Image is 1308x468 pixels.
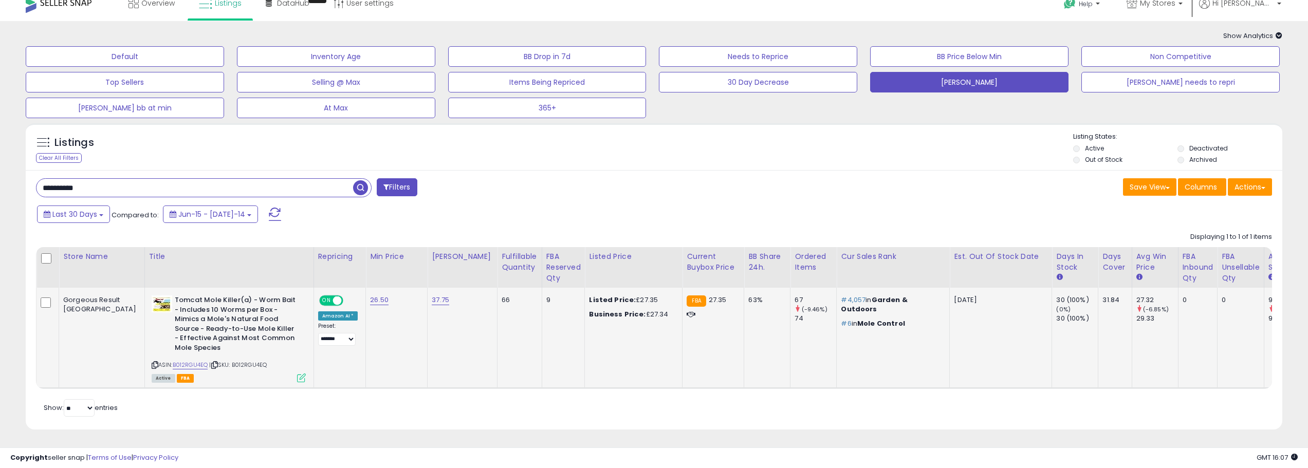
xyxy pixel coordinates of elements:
div: Gorgeous Result [GEOGRAPHIC_DATA] [63,295,137,314]
div: ASIN: [152,295,306,381]
small: Avg Win Price. [1136,273,1143,282]
small: (0%) [1056,305,1071,313]
button: Top Sellers [26,72,224,92]
button: Jun-15 - [DATE]-14 [163,205,258,223]
span: Mole Control [857,319,905,328]
a: B012RGU4EQ [173,361,208,369]
span: Jun-15 - [DATE]-14 [178,209,245,219]
span: Show Analytics [1223,31,1282,41]
a: 26.50 [370,295,389,305]
span: FBA [177,374,194,383]
div: Avg BB Share [1268,251,1306,273]
button: Columns [1178,178,1226,196]
button: Filters [377,178,417,196]
span: Garden & Outdoors [841,295,907,314]
div: Amazon AI * [318,311,358,321]
p: [DATE] [954,295,1044,305]
button: At Max [237,98,435,118]
a: Terms of Use [88,453,132,462]
b: Business Price: [589,309,646,319]
div: Title [149,251,309,262]
span: Columns [1185,182,1217,192]
a: Privacy Policy [133,453,178,462]
button: BB Drop in 7d [448,46,647,67]
div: Displaying 1 to 1 of 1 items [1190,232,1272,242]
button: 365+ [448,98,647,118]
div: £27.34 [589,310,674,319]
label: Archived [1189,155,1217,164]
strong: Copyright [10,453,48,462]
button: 30 Day Decrease [659,72,857,92]
div: Est. Out Of Stock Date [954,251,1047,262]
div: FBA Reserved Qty [546,251,581,284]
button: Items Being Repriced [448,72,647,92]
div: [PERSON_NAME] [432,251,493,262]
div: Avg Win Price [1136,251,1174,273]
button: Actions [1228,178,1272,196]
div: Fulfillable Quantity [502,251,537,273]
div: 67 [795,295,836,305]
div: 30 (100%) [1056,314,1098,323]
button: [PERSON_NAME] needs to repri [1081,72,1280,92]
b: Listed Price: [589,295,636,305]
b: Tomcat Mole Killer(a) - Worm Bait - Includes 10 Worms per Box - Mimics a Mole's Natural Food Sour... [175,295,300,355]
div: Listed Price [589,251,678,262]
p: Listing States: [1073,132,1282,142]
button: Needs to Reprice [659,46,857,67]
div: 74 [795,314,836,323]
a: 37.75 [432,295,449,305]
div: Repricing [318,251,362,262]
div: BB Share 24h. [748,251,786,273]
span: Compared to: [112,210,159,220]
div: 0 [1183,295,1210,305]
div: 66 [502,295,533,305]
div: Min Price [370,251,423,262]
div: 31.84 [1102,295,1123,305]
div: 27.32 [1136,295,1178,305]
div: Clear All Filters [36,153,82,163]
div: 9 [546,295,577,305]
button: [PERSON_NAME] [870,72,1068,92]
small: Days In Stock. [1056,273,1062,282]
small: Avg BB Share. [1268,273,1275,282]
span: | SKU: B012RGU4EQ [209,361,267,369]
span: Show: entries [44,403,118,413]
div: Days Cover [1102,251,1127,273]
div: Store Name [63,251,140,262]
div: Current Buybox Price [687,251,740,273]
p: in [841,319,942,328]
span: Last 30 Days [52,209,97,219]
button: Non Competitive [1081,46,1280,67]
div: Preset: [318,323,358,346]
button: Selling @ Max [237,72,435,92]
div: 30 (100%) [1056,295,1098,305]
div: 0 [1222,295,1256,305]
button: Default [26,46,224,67]
span: 27.35 [709,295,727,305]
div: Ordered Items [795,251,832,273]
button: Save View [1123,178,1176,196]
div: FBA inbound Qty [1183,251,1213,284]
div: FBA Unsellable Qty [1222,251,1260,284]
small: (-6.85%) [1143,305,1169,313]
div: Cur Sales Rank [841,251,945,262]
div: 29.33 [1136,314,1178,323]
div: seller snap | | [10,453,178,463]
label: Out of Stock [1085,155,1122,164]
p: in [841,295,942,314]
button: Last 30 Days [37,205,110,223]
button: Inventory Age [237,46,435,67]
div: 63% [748,295,782,305]
div: £27.35 [589,295,674,305]
label: Active [1085,144,1104,153]
span: #6 [841,319,851,328]
span: ON [320,296,333,305]
label: Deactivated [1189,144,1228,153]
h5: Listings [54,136,94,150]
div: Days In Stock [1056,251,1094,273]
small: (-9.46%) [802,305,827,313]
span: #4,057 [841,295,865,305]
button: [PERSON_NAME] bb at min [26,98,224,118]
img: 51DmGqqAxqL._SL40_.jpg [152,295,172,312]
small: FBA [687,295,706,307]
